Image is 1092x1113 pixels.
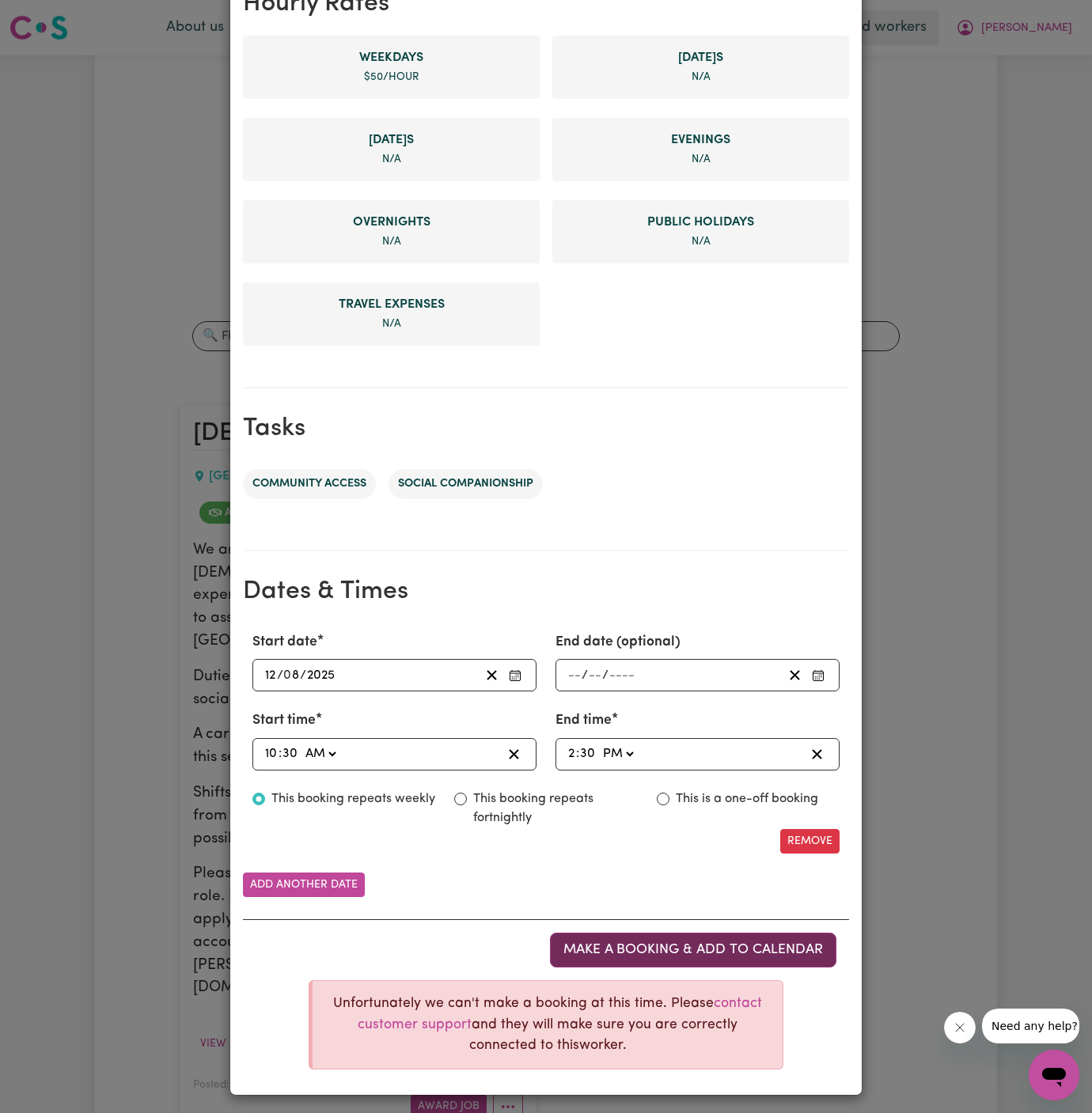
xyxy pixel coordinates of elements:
span: Make a booking & add to calendar [563,943,823,956]
button: Clear End date (optional) [783,664,807,686]
input: -- [567,664,582,686]
button: Add another date [243,873,365,897]
label: This booking repeats fortnightly [473,789,637,827]
input: -- [264,744,279,765]
h2: Dates & Times [243,577,849,607]
input: -- [264,664,277,686]
span: Weekday rate [256,48,527,67]
button: Clear Start date [480,664,504,686]
span: : [279,747,282,761]
span: Overnight rate [256,213,527,232]
span: not specified [382,237,401,247]
button: Enter Start date [504,664,526,686]
span: not specified [382,319,401,329]
input: -- [588,664,602,686]
input: ---- [609,664,635,686]
button: Make a booking & add to calendar [550,933,836,967]
input: -- [567,744,576,765]
span: Saturday rate [565,48,836,67]
label: End time [555,710,612,731]
label: End date (optional) [555,632,681,653]
span: : [576,747,579,761]
span: / [277,668,283,683]
li: Social companionship [389,469,543,499]
label: This is a one-off booking [676,789,818,808]
span: Unfortunately we can't make a booking at this time. Please and they will make sure you are correc... [333,997,762,1052]
input: -- [282,744,298,765]
input: -- [579,744,596,765]
li: Community access [243,469,376,499]
label: Start date [252,632,317,653]
h2: Tasks [243,414,849,444]
iframe: Close message [944,1012,976,1043]
iframe: Message from company [982,1009,1079,1043]
span: Public Holiday rate [565,213,836,232]
span: Sunday rate [256,131,527,150]
a: contact customer support [358,997,762,1031]
span: not specified [692,154,711,165]
span: / [602,668,609,683]
button: Remove this date/time [780,829,840,854]
iframe: Button to launch messaging window [1029,1050,1079,1100]
button: Enter End date (optional) [807,664,829,686]
input: ---- [306,664,336,686]
span: not specified [382,154,401,165]
input: -- [284,664,300,686]
span: not specified [692,72,711,82]
span: / [300,668,306,683]
span: / [582,668,588,683]
span: not specified [692,237,711,247]
span: $ 50 /hour [364,72,419,82]
span: Evening rate [565,131,836,150]
label: Start time [252,710,316,731]
label: This booking repeats weekly [271,789,435,808]
span: 0 [283,669,291,682]
span: Travel Expense rate [256,295,527,314]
